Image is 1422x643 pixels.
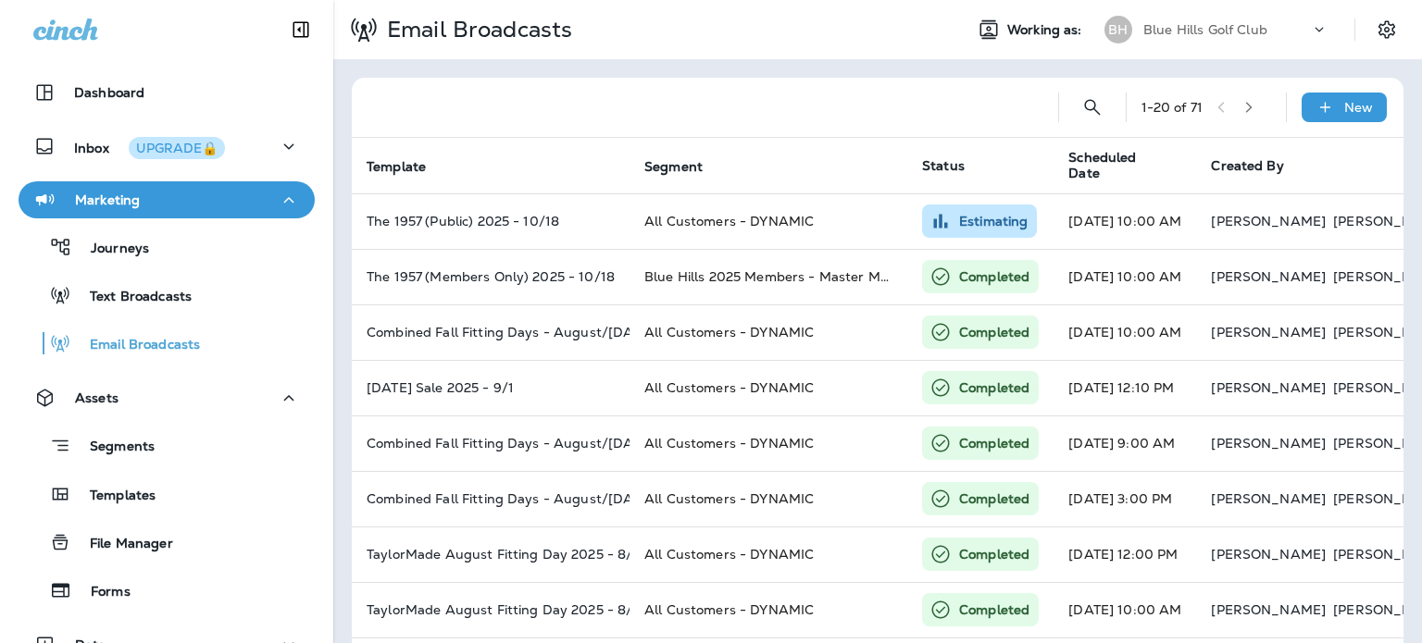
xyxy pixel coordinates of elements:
[1211,157,1283,174] span: Created By
[1211,325,1326,340] p: [PERSON_NAME]
[367,159,426,175] span: Template
[1054,193,1196,249] td: [DATE] 10:00 AM
[19,128,315,165] button: InboxUPGRADE🔒
[72,241,149,258] p: Journeys
[1104,16,1132,43] div: BH
[1211,269,1326,284] p: [PERSON_NAME]
[19,523,315,562] button: File Manager
[75,390,118,405] p: Assets
[959,212,1028,230] p: Estimating
[922,157,965,174] span: Status
[71,439,155,457] p: Segments
[644,159,703,175] span: Segment
[1054,360,1196,415] td: [DATE] 12:10 PM
[1143,22,1267,37] p: Blue Hills Golf Club
[367,214,615,229] p: The 1957 (Public) 2025 - 10/18
[19,228,315,266] button: Journeys
[1370,13,1403,46] button: Settings
[367,547,615,562] p: TaylorMade August Fitting Day 2025 - 8/27 (2)
[959,434,1029,452] p: Completed
[367,602,615,617] p: TaylorMade August Fitting Day 2025 - 8/27
[1007,22,1086,38] span: Working as:
[644,158,727,175] span: Segment
[19,74,315,111] button: Dashboard
[19,181,315,218] button: Marketing
[71,337,200,354] p: Email Broadcasts
[1211,602,1326,617] p: [PERSON_NAME]
[71,488,156,505] p: Templates
[19,379,315,416] button: Assets
[71,289,192,306] p: Text Broadcasts
[367,325,615,340] p: Combined Fall Fitting Days - August/September 2025 (3)
[1054,471,1196,526] td: [DATE] 3:00 PM
[644,546,814,563] span: All Customers - DYNAMIC
[1054,415,1196,471] td: [DATE] 9:00 AM
[1054,249,1196,304] td: [DATE] 10:00 AM
[74,85,144,100] p: Dashboard
[644,213,814,229] span: All Customers - DYNAMIC
[959,378,1029,397] p: Completed
[959,489,1029,508] p: Completed
[1211,214,1326,229] p: [PERSON_NAME]
[959,323,1029,341] p: Completed
[644,268,992,285] span: Blue Hills 2025 Members - Master Member List (1).csv
[644,490,814,507] span: All Customers - DYNAMIC
[644,324,814,340] span: All Customers - DYNAMIC
[959,267,1029,286] p: Completed
[1054,582,1196,637] td: [DATE] 10:00 AM
[19,276,315,315] button: Text Broadcasts
[1211,547,1326,562] p: [PERSON_NAME]
[136,142,218,155] div: UPGRADE🔒
[367,158,450,175] span: Template
[1344,100,1373,115] p: New
[644,435,814,451] span: All Customers - DYNAMIC
[19,324,315,363] button: Email Broadcasts
[74,137,225,156] p: Inbox
[19,571,315,610] button: Forms
[1074,89,1111,126] button: Search Email Broadcasts
[1054,304,1196,360] td: [DATE] 10:00 AM
[959,545,1029,563] p: Completed
[19,475,315,513] button: Templates
[959,600,1029,619] p: Completed
[1141,100,1203,115] div: 1 - 20 of 71
[1068,150,1165,181] span: Scheduled Date
[19,426,315,465] button: Segments
[75,192,140,207] p: Marketing
[1054,526,1196,582] td: [DATE] 12:00 PM
[367,491,615,506] p: Combined Fall Fitting Days - August/September 2025
[1068,150,1189,181] span: Scheduled Date
[644,379,814,396] span: All Customers - DYNAMIC
[1211,380,1326,395] p: [PERSON_NAME]
[1211,436,1326,451] p: [PERSON_NAME]
[367,380,615,395] p: Labor Day Sale 2025 - 9/1
[71,536,173,553] p: File Manager
[644,601,814,618] span: All Customers - DYNAMIC
[367,436,615,451] p: Combined Fall Fitting Days - August/September 2025 (2)
[275,11,327,48] button: Collapse Sidebar
[1211,491,1326,506] p: [PERSON_NAME]
[72,584,131,601] p: Forms
[380,16,572,43] p: Email Broadcasts
[129,137,225,159] button: UPGRADE🔒
[367,269,615,284] p: The 1957 (Members Only) 2025 - 10/18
